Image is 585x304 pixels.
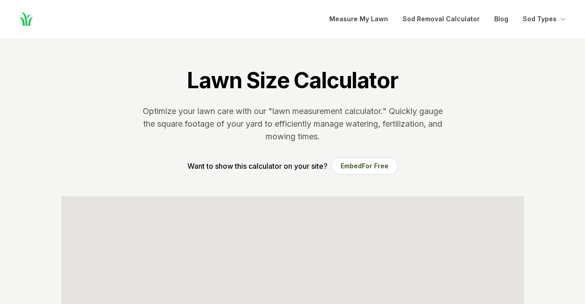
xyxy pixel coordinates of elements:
[187,67,398,94] h1: Lawn Size Calculator
[329,14,388,24] a: Measure My Lawn
[523,14,567,24] button: Sod Types
[362,162,388,170] span: For Free
[494,14,508,24] a: Blog
[141,105,445,143] p: Optimize your lawn care with our "lawn measurement calculator." Quickly gauge the square footage ...
[187,161,328,171] p: Want to show this calculator on your site?
[402,14,480,24] a: Sod Removal Calculator
[331,157,398,175] button: EmbedFor Free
